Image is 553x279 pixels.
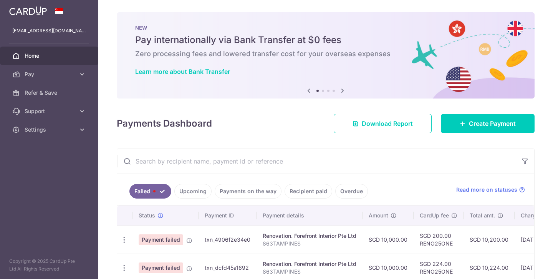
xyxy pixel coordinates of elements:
[12,27,86,35] p: [EMAIL_ADDRESS][DOMAIN_NAME]
[135,68,230,75] a: Learn more about Bank Transfer
[25,89,75,97] span: Refer & Save
[135,49,516,58] h6: Zero processing fees and lowered transfer cost for your overseas expenses
[25,52,75,60] span: Home
[456,186,525,194] a: Read more on statuses
[174,184,212,199] a: Upcoming
[470,212,495,219] span: Total amt.
[215,184,281,199] a: Payments on the way
[25,70,75,78] span: Pay
[441,114,535,133] a: Create Payment
[469,119,516,128] span: Create Payment
[263,240,356,247] p: 863TAMPINES
[456,186,517,194] span: Read more on statuses
[199,226,257,254] td: txn_4906f2e34e0
[369,212,388,219] span: Amount
[263,268,356,276] p: 863TAMPINES
[139,262,183,273] span: Payment failed
[199,205,257,226] th: Payment ID
[135,34,516,46] h5: Pay internationally via Bank Transfer at $0 fees
[117,12,535,99] img: Bank transfer banner
[414,226,464,254] td: SGD 200.00 RENO25ONE
[139,212,155,219] span: Status
[25,107,75,115] span: Support
[503,256,545,275] iframe: Opens a widget where you can find more information
[521,212,552,219] span: Charge date
[420,212,449,219] span: CardUp fee
[117,149,516,174] input: Search by recipient name, payment id or reference
[335,184,368,199] a: Overdue
[362,119,413,128] span: Download Report
[363,226,414,254] td: SGD 10,000.00
[117,117,212,130] h4: Payments Dashboard
[334,114,432,133] a: Download Report
[139,234,183,245] span: Payment failed
[9,6,47,15] img: CardUp
[263,232,356,240] div: Renovation. Forefront Interior Pte Ltd
[25,126,75,134] span: Settings
[263,260,356,268] div: Renovation. Forefront Interior Pte Ltd
[464,226,515,254] td: SGD 10,200.00
[129,184,171,199] a: Failed
[135,25,516,31] p: NEW
[257,205,363,226] th: Payment details
[285,184,332,199] a: Recipient paid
